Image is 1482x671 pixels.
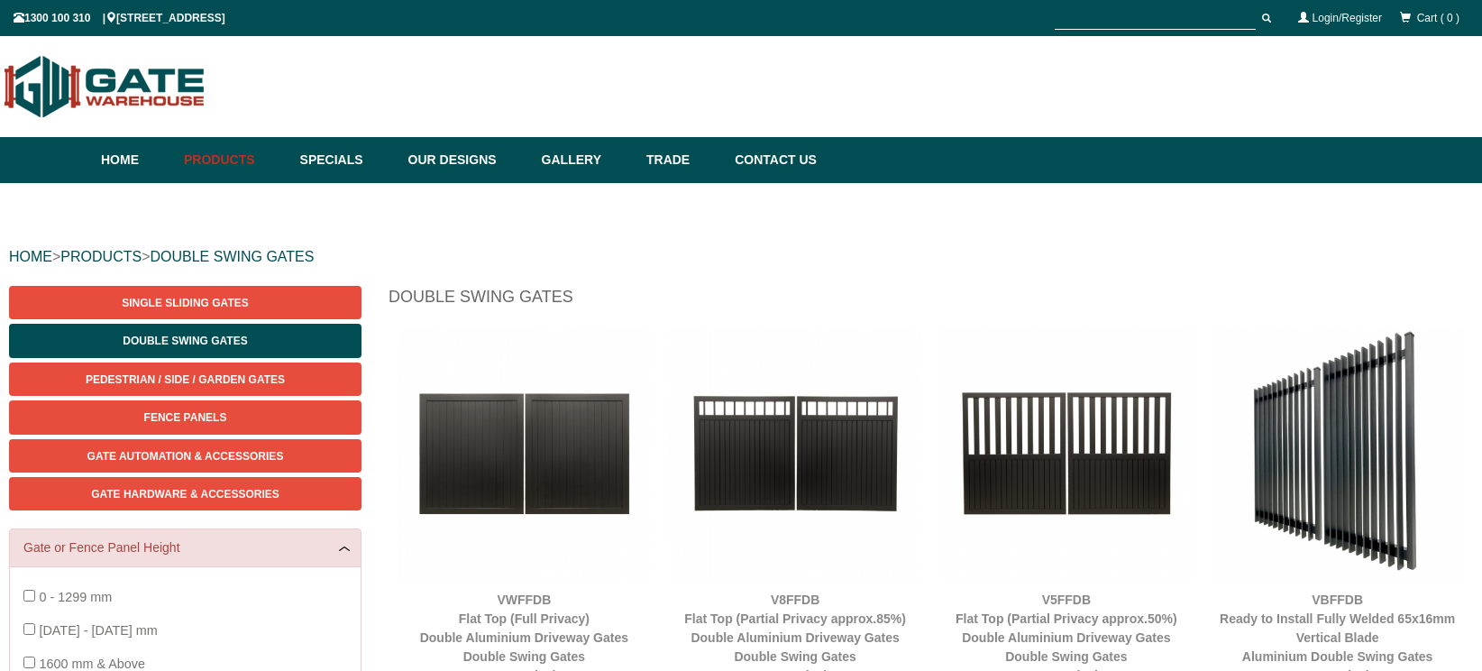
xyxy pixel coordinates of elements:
[669,326,922,580] img: V8FFDB - Flat Top (Partial Privacy approx.85%) - Double Aluminium Driveway Gates - Double Swing G...
[389,286,1473,317] h1: Double Swing Gates
[9,286,361,319] a: Single Sliding Gates
[87,450,284,463] span: Gate Automation & Accessories
[91,488,279,501] span: Gate Hardware & Accessories
[150,249,314,264] a: DOUBLE SWING GATES
[637,137,726,183] a: Trade
[291,137,399,183] a: Specials
[144,411,227,424] span: Fence Panels
[1313,12,1382,24] a: Login/Register
[39,623,157,638] span: [DATE] - [DATE] mm
[39,657,145,671] span: 1600 mm & Above
[9,439,361,473] a: Gate Automation & Accessories
[399,137,533,183] a: Our Designs
[122,297,248,309] span: Single Sliding Gates
[86,373,285,386] span: Pedestrian / Side / Garden Gates
[9,324,361,357] a: Double Swing Gates
[175,137,291,183] a: Products
[940,326,1194,580] img: V5FFDB - Flat Top (Partial Privacy approx.50%) - Double Aluminium Driveway Gates - Double Swing G...
[60,249,142,264] a: PRODUCTS
[123,335,247,347] span: Double Swing Gates
[9,363,361,396] a: Pedestrian / Side / Garden Gates
[9,477,361,510] a: Gate Hardware & Accessories
[14,12,225,24] span: 1300 100 310 | [STREET_ADDRESS]
[726,137,817,183] a: Contact Us
[9,249,52,264] a: HOME
[533,137,637,183] a: Gallery
[1055,7,1256,30] input: SEARCH PRODUCTS
[9,228,1473,286] div: > >
[39,590,112,604] span: 0 - 1299 mm
[101,137,175,183] a: Home
[23,538,347,557] a: Gate or Fence Panel Height
[398,326,651,580] img: VWFFDB - Flat Top (Full Privacy) - Double Aluminium Driveway Gates - Double Swing Gates - Matte B...
[1417,12,1459,24] span: Cart ( 0 )
[1211,326,1464,580] img: VBFFDB - Ready to Install Fully Welded 65x16mm Vertical Blade - Aluminium Double Swing Gates - Ma...
[9,400,361,434] a: Fence Panels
